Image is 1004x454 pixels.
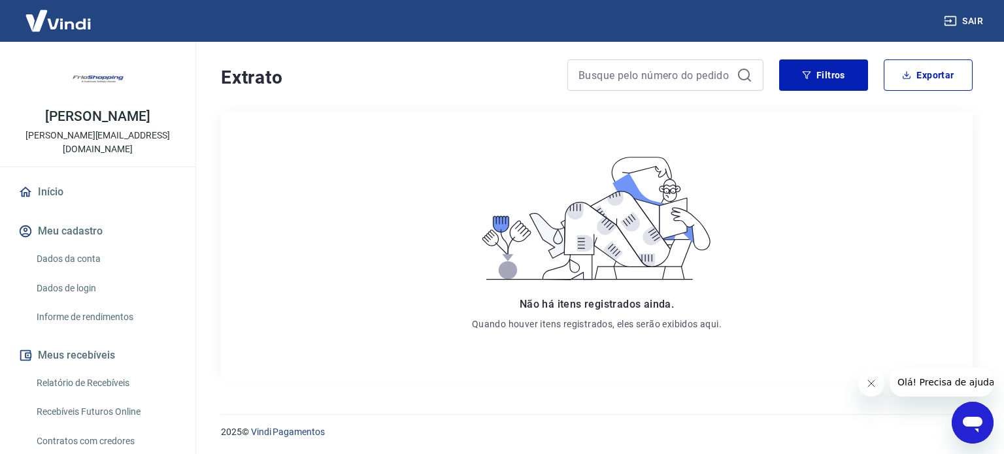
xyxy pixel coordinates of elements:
p: [PERSON_NAME] [45,110,150,123]
h4: Extrato [221,65,552,91]
a: Início [16,178,180,206]
button: Meus recebíveis [16,341,180,370]
a: Vindi Pagamentos [251,427,325,437]
a: Relatório de Recebíveis [31,370,180,397]
img: Vindi [16,1,101,41]
p: [PERSON_NAME][EMAIL_ADDRESS][DOMAIN_NAME] [10,129,185,156]
img: 05b3cb34-28e8-4073-b7ee-254a923d4c8c.jpeg [72,52,124,105]
input: Busque pelo número do pedido [578,65,731,85]
button: Filtros [779,59,868,91]
a: Dados de login [31,275,180,302]
a: Informe de rendimentos [31,304,180,331]
iframe: Mensagem da empresa [890,368,994,397]
p: 2025 © [221,425,973,439]
button: Meu cadastro [16,217,180,246]
button: Sair [941,9,988,33]
a: Recebíveis Futuros Online [31,398,180,425]
span: Não há itens registrados ainda. [520,298,674,310]
button: Exportar [884,59,973,91]
span: Olá! Precisa de ajuda? [8,9,110,20]
a: Dados da conta [31,246,180,272]
iframe: Fechar mensagem [858,370,884,397]
iframe: Botão para abrir a janela de mensagens [952,402,994,444]
p: Quando houver itens registrados, eles serão exibidos aqui. [472,317,722,331]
